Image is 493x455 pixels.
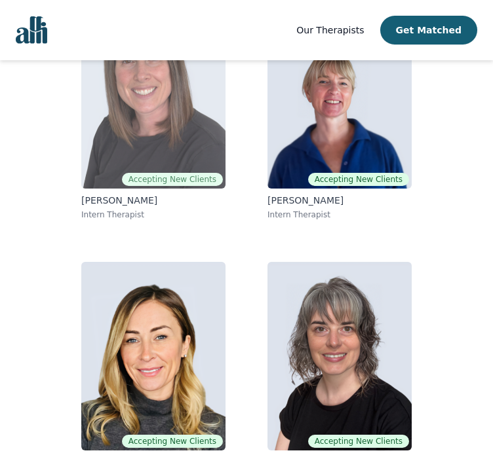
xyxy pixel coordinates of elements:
img: alli logo [16,16,47,44]
span: Accepting New Clients [308,435,409,448]
p: [PERSON_NAME] [81,194,226,207]
span: Our Therapists [296,25,364,35]
p: [PERSON_NAME] [267,194,412,207]
img: Melanie Crocker [267,262,412,450]
p: Intern Therapist [267,209,412,220]
span: Accepting New Clients [122,435,223,448]
img: Keri Grainger [81,262,226,450]
a: Our Therapists [296,22,364,38]
span: Accepting New Clients [122,173,223,186]
button: Get Matched [380,16,477,45]
span: Accepting New Clients [308,173,409,186]
p: Intern Therapist [81,209,226,220]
